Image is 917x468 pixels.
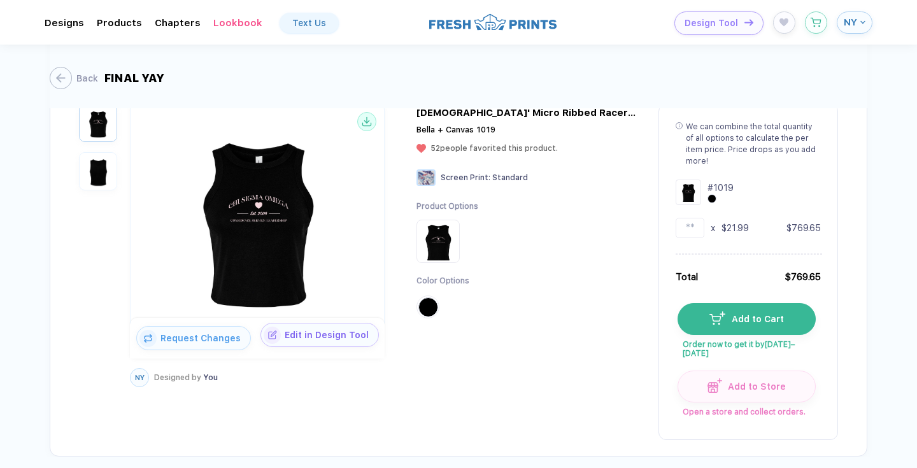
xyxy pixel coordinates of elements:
button: iconRequest Changes [136,326,251,350]
div: FINAL YAY [104,71,164,85]
span: Bella + Canvas 1019 [416,125,495,134]
button: NY [130,368,149,387]
div: Text Us [292,18,326,28]
div: ChaptersToggle dropdown menu chapters [155,17,201,29]
div: You [154,373,218,382]
button: iconEdit in Design Tool [260,323,379,347]
button: Design Toolicon [674,11,764,35]
div: Total [676,270,698,284]
div: $21.99 [722,222,749,234]
div: We can combine the total quantity of all options to calculate the per item price. Price drops as ... [686,121,821,167]
span: Screen Print : [441,173,490,182]
img: Design Group Summary Cell [676,180,701,205]
div: Color Options [416,276,478,287]
img: logo [429,12,557,32]
span: Standard [492,173,528,182]
div: Back [76,73,98,83]
img: icon [744,19,753,26]
div: $769.65 [786,222,821,234]
div: Ladies' Micro Ribbed Racerback Tank [416,107,639,118]
span: NY [844,17,857,28]
div: # 1019 [707,181,734,194]
a: Text Us [280,13,339,33]
button: iconAdd to Store [678,371,816,402]
img: icon [264,327,281,344]
button: Back [50,67,98,89]
div: DesignsToggle dropdown menu [45,17,84,29]
img: icon [709,311,725,324]
img: Screen Print [416,169,436,186]
button: NY [837,11,872,34]
span: NY [135,374,145,382]
img: Product Option [419,222,457,260]
span: Edit in Design Tool [281,330,378,340]
img: 17a49bed-3a0d-487a-a2d2-5f2bf38f7050_nt_front_1759417288564.jpg [134,115,381,315]
div: x [711,222,715,234]
span: Design Tool [685,18,738,29]
img: icon [139,330,157,347]
span: Request Changes [157,333,250,343]
div: Product Options [416,201,478,212]
img: icon [707,378,722,393]
img: 17a49bed-3a0d-487a-a2d2-5f2bf38f7050_nt_front_1759417288564.jpg [82,107,114,139]
span: Add to Store [722,381,786,392]
div: Lookbook [213,17,262,29]
div: ProductsToggle dropdown menu [97,17,142,29]
span: 52 people favorited this product. [430,144,558,153]
img: 17a49bed-3a0d-487a-a2d2-5f2bf38f7050_nt_back_1759417288565.jpg [82,155,114,187]
span: Add to Cart [725,314,784,324]
div: $769.65 [785,270,821,284]
span: Order now to get it by [DATE]–[DATE] [678,335,814,358]
span: Open a store and collect orders. [678,402,814,416]
span: Designed by [154,373,201,382]
button: iconAdd to Cart [678,303,816,335]
div: LookbookToggle dropdown menu chapters [213,17,262,29]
